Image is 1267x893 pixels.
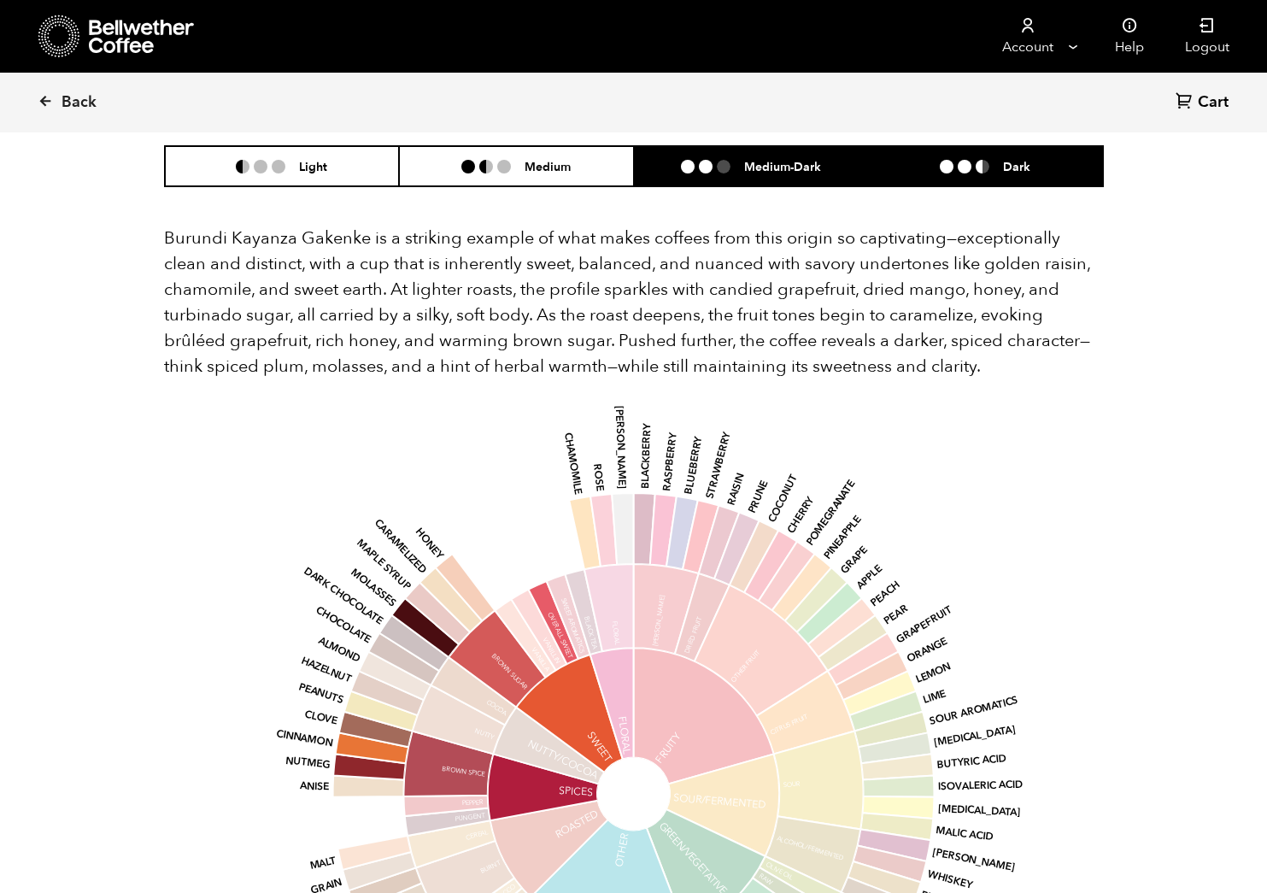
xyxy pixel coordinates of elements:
[164,226,1104,379] p: Burundi Kayanza Gakenke is a striking example of what makes coffees from this origin so captivati...
[1176,91,1233,115] a: Cart
[1003,159,1030,173] h6: Dark
[1198,92,1229,113] span: Cart
[525,159,571,173] h6: Medium
[62,92,97,113] span: Back
[299,159,327,173] h6: Light
[744,159,821,173] h6: Medium-Dark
